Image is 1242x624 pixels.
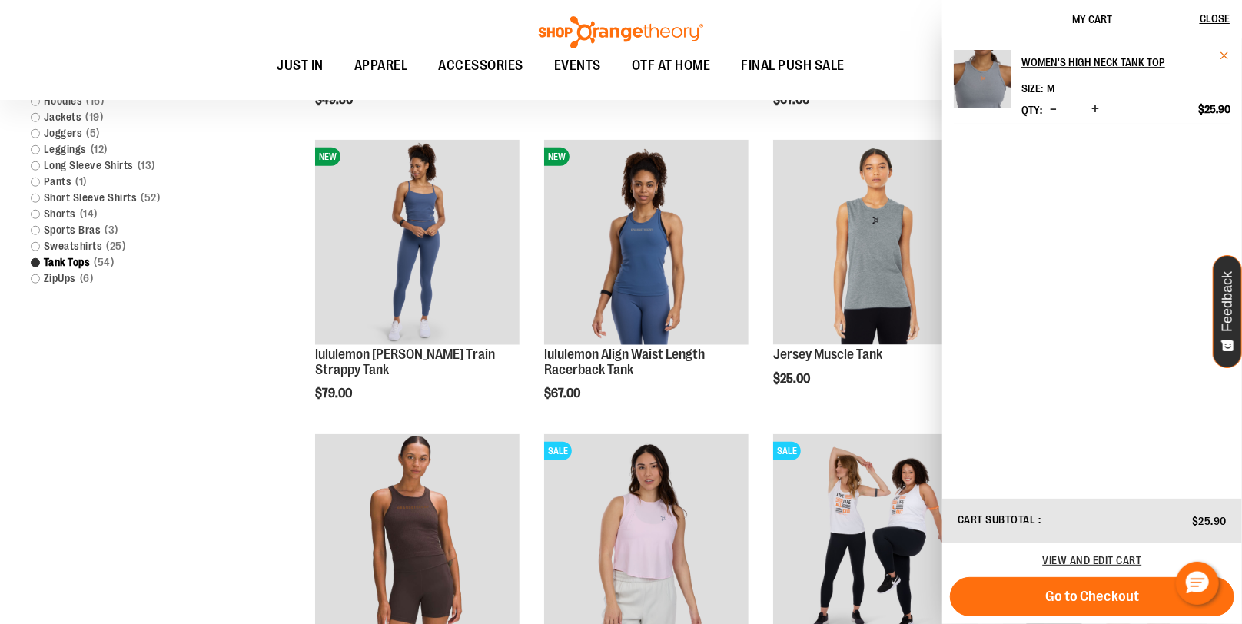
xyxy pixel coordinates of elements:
[23,271,238,287] a: ZipUps6
[315,387,354,400] span: $79.00
[91,254,118,271] span: 54
[616,48,726,84] a: OTF AT HOME
[1198,102,1230,116] span: $25.90
[72,174,91,190] span: 1
[23,238,238,254] a: Sweatshirts25
[76,271,98,287] span: 6
[101,222,123,238] span: 3
[1021,82,1043,95] dt: Size
[1176,562,1219,605] button: Hello, have a question? Let’s chat.
[423,48,539,84] a: ACCESSORIES
[315,93,355,107] span: $49.50
[958,513,1036,526] span: Cart Subtotal
[23,141,238,158] a: Leggings12
[773,93,812,107] span: $67.00
[954,50,1230,124] li: Product
[134,158,159,174] span: 13
[1045,588,1139,605] span: Go to Checkout
[1088,102,1103,118] button: Increase product quantity
[773,140,978,347] a: Jersey Muscle Tank
[950,577,1234,616] button: Go to Checkout
[315,140,520,347] a: lululemon Wunder Train Strappy TankNEW
[1043,554,1142,566] a: View and edit cart
[954,50,1011,108] img: Women's High Neck Tank Top
[539,48,616,84] a: EVENTS
[83,93,108,109] span: 16
[554,48,601,83] span: EVENTS
[1072,13,1112,25] span: My Cart
[544,347,705,377] a: lululemon Align Waist Length Racerback Tank
[23,158,238,174] a: Long Sleeve Shirts13
[1200,12,1230,25] span: Close
[1220,271,1235,332] span: Feedback
[83,125,105,141] span: 5
[1192,515,1227,527] span: $25.90
[954,50,1011,118] a: Women's High Neck Tank Top
[1047,82,1054,95] span: M
[339,48,423,83] a: APPAREL
[544,148,570,166] span: NEW
[354,48,408,83] span: APPAREL
[773,372,812,386] span: $25.00
[23,190,238,206] a: Short Sleeve Shirts52
[315,347,495,377] a: lululemon [PERSON_NAME] Train Strappy Tank
[726,48,860,84] a: FINAL PUSH SALE
[23,254,238,271] a: Tank Tops54
[23,109,238,125] a: Jackets19
[1213,255,1242,368] button: Feedback - Show survey
[536,16,706,48] img: Shop Orangetheory
[773,347,882,362] a: Jersey Muscle Tank
[1021,50,1230,75] a: Women's High Neck Tank Top
[765,132,985,424] div: product
[23,125,238,141] a: Joggers5
[536,132,756,440] div: product
[773,442,801,460] span: SALE
[261,48,339,84] a: JUST IN
[544,140,749,344] img: lululemon Align Waist Length Racerback Tank
[438,48,523,83] span: ACCESSORIES
[773,140,978,344] img: Jersey Muscle Tank
[307,132,527,440] div: product
[138,190,164,206] span: 52
[544,442,572,460] span: SALE
[544,140,749,347] a: lululemon Align Waist Length Racerback TankNEW
[1021,50,1210,75] h2: Women's High Neck Tank Top
[103,238,130,254] span: 25
[315,140,520,344] img: lululemon Wunder Train Strappy Tank
[277,48,324,83] span: JUST IN
[23,93,238,109] a: Hoodies16
[544,387,583,400] span: $67.00
[87,141,111,158] span: 12
[315,148,340,166] span: NEW
[1219,50,1230,61] a: Remove item
[76,206,101,222] span: 14
[632,48,711,83] span: OTF AT HOME
[1021,104,1042,116] label: Qty
[1046,102,1061,118] button: Decrease product quantity
[82,109,108,125] span: 19
[23,206,238,222] a: Shorts14
[23,222,238,238] a: Sports Bras3
[23,174,238,190] a: Pants1
[741,48,845,83] span: FINAL PUSH SALE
